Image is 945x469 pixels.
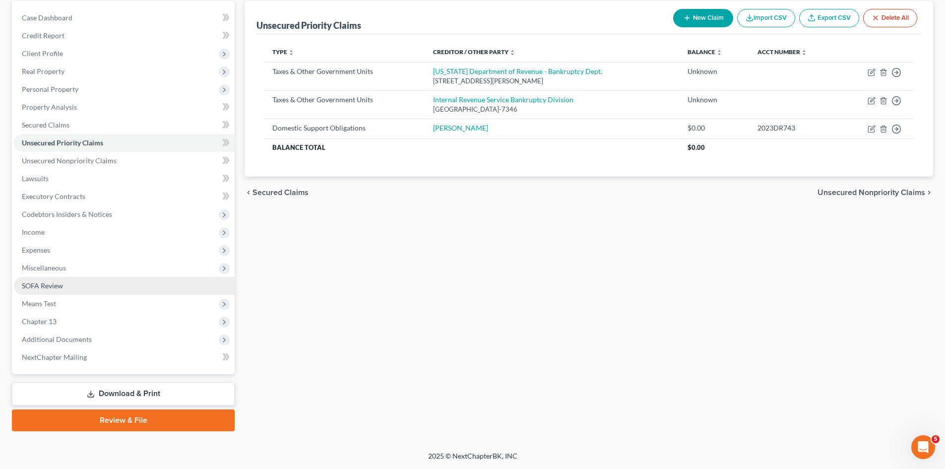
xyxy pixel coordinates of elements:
span: Property Analysis [22,103,77,111]
div: Unknown [688,95,741,105]
a: Acct Number unfold_more [757,48,807,56]
a: Case Dashboard [14,9,235,27]
span: Unsecured Nonpriority Claims [22,156,117,165]
span: Client Profile [22,49,63,58]
a: Balance unfold_more [688,48,722,56]
div: 2023DR743 [757,123,832,133]
span: Unsecured Priority Claims [22,138,103,147]
a: Credit Report [14,27,235,45]
a: Secured Claims [14,116,235,134]
a: [US_STATE] Department of Revenue - Bankruptcy Dept. [433,67,602,75]
a: Creditor / Other Party unfold_more [433,48,515,56]
button: New Claim [673,9,733,27]
a: NextChapter Mailing [14,348,235,366]
i: unfold_more [801,50,807,56]
span: Lawsuits [22,174,49,183]
span: Real Property [22,67,64,75]
button: Import CSV [737,9,795,27]
iframe: Intercom live chat [911,435,935,459]
span: Codebtors Insiders & Notices [22,210,112,218]
button: chevron_left Secured Claims [245,189,309,197]
span: Additional Documents [22,335,92,343]
a: Unsecured Nonpriority Claims [14,152,235,170]
button: Unsecured Nonpriority Claims chevron_right [818,189,933,197]
span: Case Dashboard [22,13,72,22]
th: Balance Total [264,138,680,156]
div: Taxes & Other Government Units [272,67,417,76]
span: SOFA Review [22,281,63,290]
a: Lawsuits [14,170,235,188]
a: Review & File [12,409,235,431]
a: Executory Contracts [14,188,235,205]
div: 2025 © NextChapterBK, INC [190,451,756,469]
span: Secured Claims [252,189,309,197]
i: unfold_more [509,50,515,56]
span: Unsecured Nonpriority Claims [818,189,925,197]
span: Expenses [22,246,50,254]
a: Download & Print [12,382,235,405]
span: NextChapter Mailing [22,353,87,361]
span: Executory Contracts [22,192,85,201]
span: 5 [932,435,940,443]
div: $0.00 [688,123,741,133]
div: Unknown [688,67,741,76]
span: Credit Report [22,31,64,40]
div: [STREET_ADDRESS][PERSON_NAME] [433,76,672,86]
i: chevron_left [245,189,252,197]
a: Type unfold_more [272,48,294,56]
span: Personal Property [22,85,78,93]
span: Secured Claims [22,121,69,129]
a: Unsecured Priority Claims [14,134,235,152]
div: Domestic Support Obligations [272,123,417,133]
span: Income [22,228,45,236]
a: Property Analysis [14,98,235,116]
span: Means Test [22,299,56,308]
span: Chapter 13 [22,317,57,326]
i: chevron_right [925,189,933,197]
button: Delete All [863,9,917,27]
div: Taxes & Other Government Units [272,95,417,105]
a: Internal Revenue Service Bankruptcy Division [433,95,573,104]
div: [GEOGRAPHIC_DATA]-7346 [433,105,672,114]
span: $0.00 [688,143,705,151]
a: SOFA Review [14,277,235,295]
a: Export CSV [799,9,859,27]
div: Unsecured Priority Claims [256,19,361,31]
span: Miscellaneous [22,264,66,272]
a: [PERSON_NAME] [433,124,488,132]
i: unfold_more [288,50,294,56]
i: unfold_more [716,50,722,56]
